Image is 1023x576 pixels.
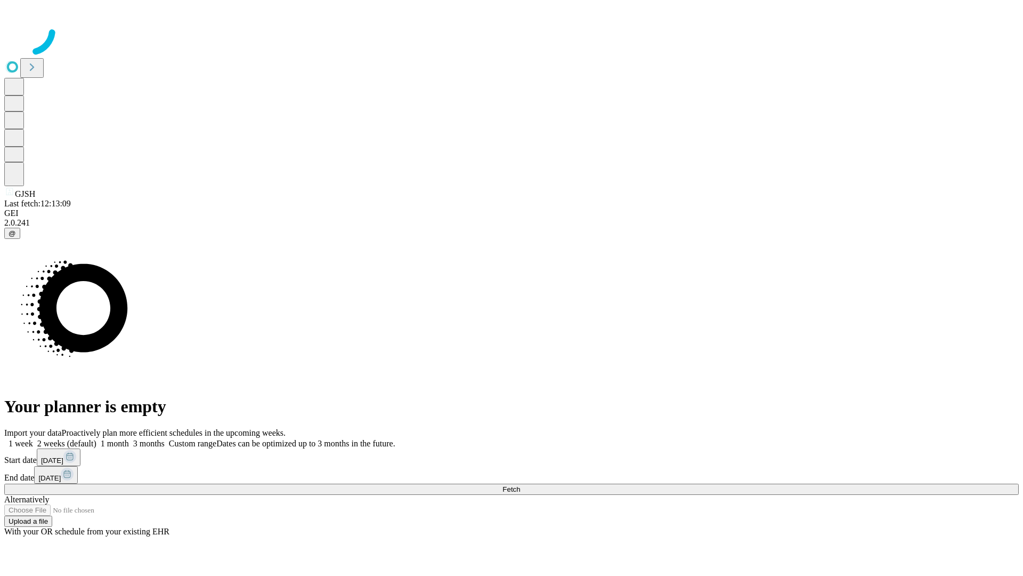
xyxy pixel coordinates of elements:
[38,474,61,482] span: [DATE]
[216,439,395,448] span: Dates can be optimized up to 3 months in the future.
[133,439,165,448] span: 3 months
[4,516,52,527] button: Upload a file
[169,439,216,448] span: Custom range
[9,229,16,237] span: @
[37,449,80,466] button: [DATE]
[4,449,1019,466] div: Start date
[4,495,49,504] span: Alternatively
[101,439,129,448] span: 1 month
[62,428,286,437] span: Proactively plan more efficient schedules in the upcoming weeks.
[4,484,1019,495] button: Fetch
[4,428,62,437] span: Import your data
[4,228,20,239] button: @
[4,218,1019,228] div: 2.0.241
[4,397,1019,417] h1: Your planner is empty
[37,439,96,448] span: 2 weeks (default)
[34,466,78,484] button: [DATE]
[4,527,169,536] span: With your OR schedule from your existing EHR
[4,199,71,208] span: Last fetch: 12:13:09
[9,439,33,448] span: 1 week
[41,457,63,465] span: [DATE]
[502,485,520,493] span: Fetch
[4,209,1019,218] div: GEI
[15,189,35,198] span: GJSH
[4,466,1019,484] div: End date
